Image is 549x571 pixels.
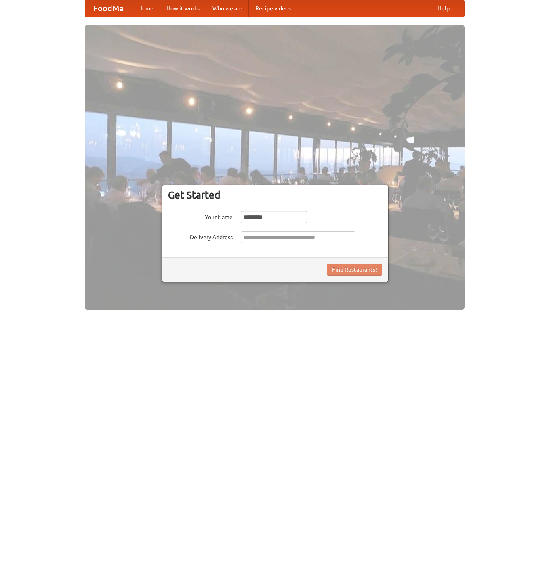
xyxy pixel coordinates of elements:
[160,0,206,17] a: How it works
[85,0,132,17] a: FoodMe
[132,0,160,17] a: Home
[327,264,382,276] button: Find Restaurants!
[206,0,249,17] a: Who we are
[168,211,233,221] label: Your Name
[168,231,233,241] label: Delivery Address
[249,0,297,17] a: Recipe videos
[431,0,456,17] a: Help
[168,189,382,201] h3: Get Started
